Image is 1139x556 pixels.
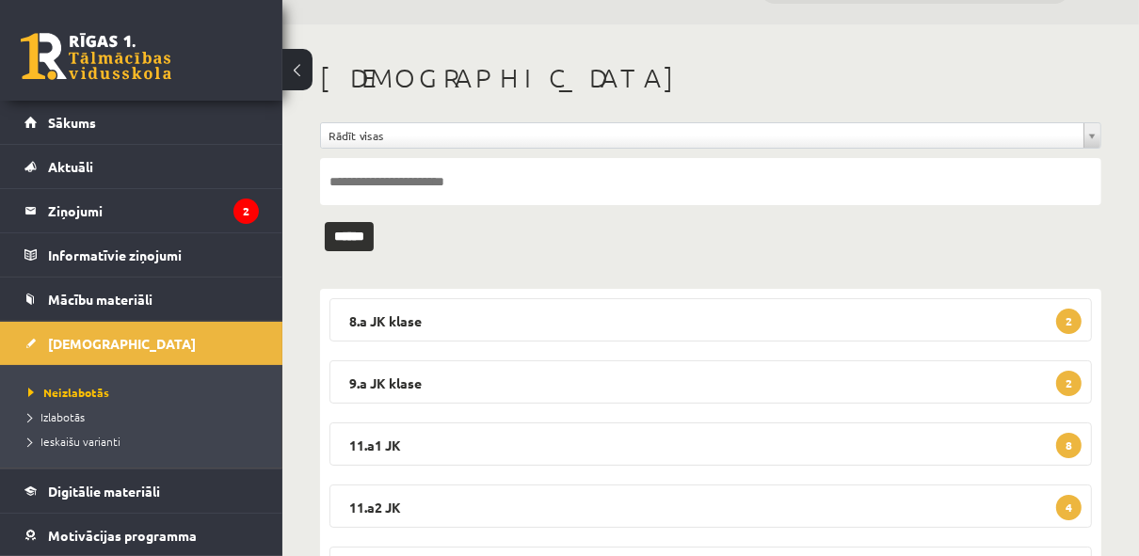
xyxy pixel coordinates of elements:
legend: 8.a JK klase [329,298,1092,342]
span: Digitālie materiāli [48,483,160,500]
span: [DEMOGRAPHIC_DATA] [48,335,196,352]
span: Ieskaišu varianti [28,434,120,449]
legend: 11.a1 JK [329,422,1092,466]
a: [DEMOGRAPHIC_DATA] [24,322,259,365]
legend: Ziņojumi [48,189,259,232]
a: Neizlabotās [28,384,264,401]
i: 2 [233,199,259,224]
a: Sākums [24,101,259,144]
a: Rādīt visas [321,123,1100,148]
a: Digitālie materiāli [24,469,259,513]
a: Ieskaišu varianti [28,433,264,450]
h1: [DEMOGRAPHIC_DATA] [320,62,1101,94]
legend: 11.a2 JK [329,485,1092,528]
span: Neizlabotās [28,385,109,400]
span: Izlabotās [28,409,85,424]
a: Informatīvie ziņojumi [24,233,259,277]
span: 8 [1056,433,1082,458]
a: Ziņojumi2 [24,189,259,232]
span: 2 [1056,309,1082,334]
span: 4 [1056,495,1082,520]
span: Rādīt visas [329,123,1076,148]
a: Izlabotās [28,408,264,425]
a: Mācību materiāli [24,278,259,321]
legend: Informatīvie ziņojumi [48,233,259,277]
span: Mācību materiāli [48,291,152,308]
legend: 9.a JK klase [329,360,1092,404]
span: Aktuāli [48,158,93,175]
a: Rīgas 1. Tālmācības vidusskola [21,33,171,80]
a: Aktuāli [24,145,259,188]
span: 2 [1056,371,1082,396]
span: Sākums [48,114,96,131]
span: Motivācijas programma [48,527,197,544]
